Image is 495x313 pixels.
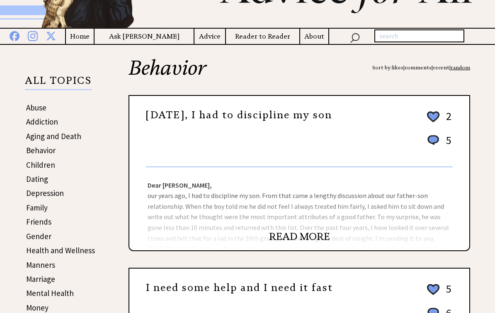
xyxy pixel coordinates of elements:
[26,188,64,198] a: Depression
[26,145,56,155] a: Behavior
[146,281,333,294] a: I need some help and I need it fast
[66,31,94,42] a: Home
[28,29,38,41] img: instagram%20blue.png
[426,134,441,147] img: message_round%201.png
[26,174,48,184] a: Dating
[442,282,452,305] td: 5
[129,167,469,250] div: our years ago, I had to discipline my son. From that came a lengthy discussion about our father-s...
[350,31,360,43] img: search_nav.png
[194,31,225,42] a: Advice
[26,103,46,112] a: Abuse
[46,29,56,41] img: x%20blue.png
[146,109,332,121] a: [DATE], I had to discipline my son
[26,274,55,284] a: Marriage
[300,31,328,42] a: About
[26,303,49,313] a: Money
[26,117,58,127] a: Addiction
[95,31,193,42] a: Ask [PERSON_NAME]
[426,282,441,297] img: heart_outline%202.png
[392,64,403,71] a: likes
[129,58,470,95] h2: Behavior
[26,203,48,213] a: Family
[405,64,432,71] a: comments
[26,245,95,255] a: Health and Wellness
[372,58,470,78] div: Sort by: | | |
[442,109,452,132] td: 2
[442,133,452,155] td: 5
[269,230,330,243] a: READ MORE
[26,160,55,170] a: Children
[26,231,51,241] a: Gender
[426,110,441,124] img: heart_outline%202.png
[148,181,212,189] strong: Dear [PERSON_NAME],
[433,64,449,71] a: recent
[374,29,464,43] input: search
[10,29,19,41] img: facebook%20blue.png
[26,131,81,141] a: Aging and Death
[26,260,55,270] a: Manners
[226,31,299,42] a: Reader to Reader
[26,217,51,227] a: Friends
[451,64,470,71] a: random
[26,288,74,298] a: Mental Health
[25,76,92,90] p: ALL TOPICS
